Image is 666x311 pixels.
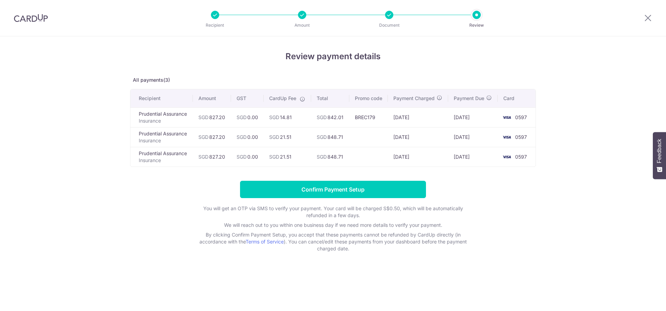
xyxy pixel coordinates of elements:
[515,114,527,120] span: 0597
[656,139,663,163] span: Feedback
[14,14,48,22] img: CardUp
[193,107,231,127] td: 827.20
[198,134,208,140] span: SGD
[264,147,311,167] td: 21.51
[653,132,666,179] button: Feedback - Show survey
[193,89,231,107] th: Amount
[515,134,527,140] span: 0597
[388,107,448,127] td: [DATE]
[198,154,208,160] span: SGD
[194,205,472,219] p: You will get an OTP via SMS to verify your payment. Your card will be charged S$0.50, which will ...
[451,22,502,29] p: Review
[130,77,536,83] p: All payments(3)
[231,107,264,127] td: 0.00
[130,89,193,107] th: Recipient
[130,147,193,167] td: Prudential Assurance
[198,114,208,120] span: SGD
[448,107,498,127] td: [DATE]
[130,127,193,147] td: Prudential Assurance
[311,147,349,167] td: 848.71
[622,290,659,308] iframe: Opens a widget where you can find more information
[240,181,426,198] input: Confirm Payment Setup
[317,114,327,120] span: SGD
[231,89,264,107] th: GST
[231,127,264,147] td: 0.00
[237,154,247,160] span: SGD
[269,134,279,140] span: SGD
[189,22,241,29] p: Recipient
[276,22,328,29] p: Amount
[388,127,448,147] td: [DATE]
[388,147,448,167] td: [DATE]
[237,134,247,140] span: SGD
[311,107,349,127] td: 842.01
[246,239,284,245] a: Terms of Service
[515,154,527,160] span: 0597
[139,137,187,144] p: Insurance
[193,147,231,167] td: 827.20
[349,107,388,127] td: BREC179
[139,117,187,124] p: Insurance
[364,22,415,29] p: Document
[264,107,311,127] td: 14.81
[500,153,514,161] img: <span class="translation_missing" title="translation missing: en.account_steps.new_confirm_form.b...
[194,222,472,229] p: We will reach out to you within one business day if we need more details to verify your payment.
[448,147,498,167] td: [DATE]
[130,107,193,127] td: Prudential Assurance
[193,127,231,147] td: 827.20
[237,114,247,120] span: SGD
[269,114,279,120] span: SGD
[448,127,498,147] td: [DATE]
[231,147,264,167] td: 0.00
[130,50,536,63] h4: Review payment details
[349,89,388,107] th: Promo code
[311,127,349,147] td: 848.71
[500,113,514,122] img: <span class="translation_missing" title="translation missing: en.account_steps.new_confirm_form.b...
[194,231,472,252] p: By clicking Confirm Payment Setup, you accept that these payments cannot be refunded by CardUp di...
[269,154,279,160] span: SGD
[264,127,311,147] td: 21.51
[454,95,484,102] span: Payment Due
[139,157,187,164] p: Insurance
[311,89,349,107] th: Total
[317,154,327,160] span: SGD
[269,95,296,102] span: CardUp Fee
[498,89,536,107] th: Card
[317,134,327,140] span: SGD
[500,133,514,141] img: <span class="translation_missing" title="translation missing: en.account_steps.new_confirm_form.b...
[393,95,435,102] span: Payment Charged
